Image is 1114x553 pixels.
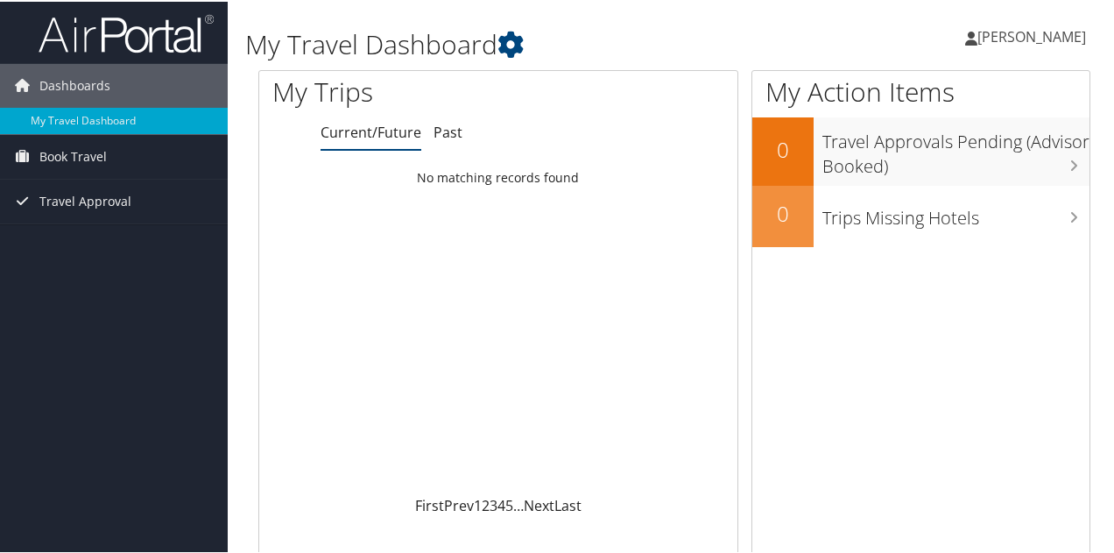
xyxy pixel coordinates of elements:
h2: 0 [752,197,814,227]
h3: Travel Approvals Pending (Advisor Booked) [822,119,1089,177]
h3: Trips Missing Hotels [822,195,1089,229]
a: Past [434,121,462,140]
span: … [513,494,524,514]
h1: My Travel Dashboard [245,25,817,61]
img: airportal-logo.png [39,11,214,53]
a: Last [554,494,582,514]
a: 2 [482,494,490,514]
a: 5 [505,494,513,514]
h1: My Trips [272,72,525,109]
a: 0Travel Approvals Pending (Advisor Booked) [752,116,1089,183]
a: First [415,494,444,514]
h1: My Action Items [752,72,1089,109]
span: Dashboards [39,62,110,106]
a: 3 [490,494,497,514]
a: 4 [497,494,505,514]
td: No matching records found [259,160,737,192]
h2: 0 [752,133,814,163]
span: Travel Approval [39,178,131,222]
a: 0Trips Missing Hotels [752,184,1089,245]
a: 1 [474,494,482,514]
a: [PERSON_NAME] [965,9,1103,61]
a: Current/Future [321,121,421,140]
a: Next [524,494,554,514]
a: Prev [444,494,474,514]
span: Book Travel [39,133,107,177]
span: [PERSON_NAME] [977,25,1086,45]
